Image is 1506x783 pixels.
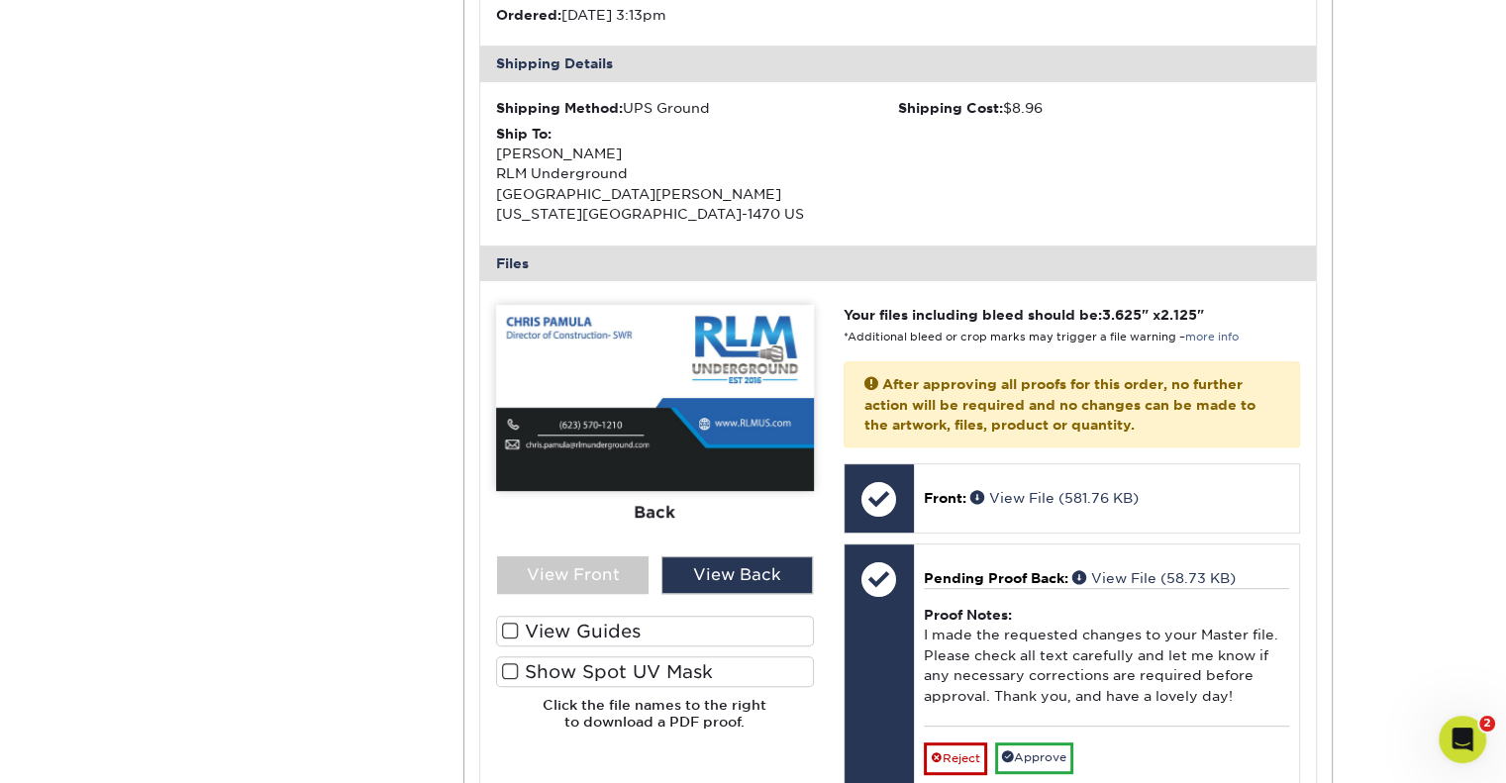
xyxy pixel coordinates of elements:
[496,124,898,225] div: [PERSON_NAME] RLM Underground [GEOGRAPHIC_DATA][PERSON_NAME] [US_STATE][GEOGRAPHIC_DATA]-1470 US
[1072,570,1236,586] a: View File (58.73 KB)
[844,307,1204,323] strong: Your files including bleed should be: " x "
[898,100,1003,116] strong: Shipping Cost:
[898,98,1300,118] div: $8.96
[496,656,814,687] label: Show Spot UV Mask
[844,331,1239,343] small: *Additional bleed or crop marks may trigger a file warning –
[480,245,1316,281] div: Files
[1439,716,1486,763] iframe: Intercom live chat
[924,588,1289,726] div: I made the requested changes to your Master file. Please check all text carefully and let me know...
[864,376,1255,433] strong: After approving all proofs for this order, no further action will be required and no changes can ...
[1102,307,1142,323] span: 3.625
[924,490,966,506] span: Front:
[661,556,813,594] div: View Back
[496,697,814,745] h6: Click the file names to the right to download a PDF proof.
[497,556,649,594] div: View Front
[1479,716,1495,732] span: 2
[924,570,1068,586] span: Pending Proof Back:
[496,126,552,142] strong: Ship To:
[496,491,814,535] div: Back
[1160,307,1197,323] span: 2.125
[496,98,898,118] div: UPS Ground
[970,490,1139,506] a: View File (581.76 KB)
[496,100,623,116] strong: Shipping Method:
[1185,331,1239,343] a: more info
[496,5,898,25] li: [DATE] 3:13pm
[480,46,1316,81] div: Shipping Details
[995,742,1073,773] a: Approve
[496,7,561,23] strong: Ordered:
[496,616,814,646] label: View Guides
[924,607,1012,623] strong: Proof Notes:
[924,742,987,774] a: Reject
